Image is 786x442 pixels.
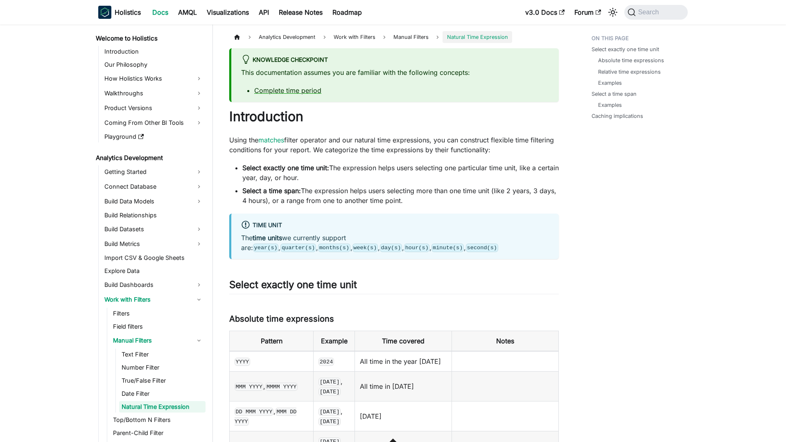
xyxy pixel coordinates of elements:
[102,116,206,129] a: Coming From Other BI Tools
[443,31,512,43] span: Natural Time Expression
[253,244,278,252] code: year(s)
[318,244,350,252] code: months(s)
[355,351,452,372] td: All time in the year [DATE]
[254,6,274,19] a: API
[202,6,254,19] a: Visualizations
[102,195,206,208] a: Build Data Models
[452,331,559,351] th: Notes
[592,112,643,120] a: Caching implications
[404,244,429,252] code: hour(s)
[102,278,206,291] a: Build Dashboards
[102,180,206,193] a: Connect Database
[102,265,206,277] a: Explore Data
[102,252,206,264] a: Import CSV & Google Sheets
[102,46,206,57] a: Introduction
[102,237,206,250] a: Build Metrics
[230,401,314,431] td: ,
[242,164,329,172] strong: Select exactly one time unit:
[355,371,452,401] td: All time in [DATE]
[520,6,569,19] a: v3.0 Docs
[314,371,355,401] td: ,
[280,244,316,252] code: quarter(s)
[119,362,206,373] a: Number Filter
[229,108,559,125] h1: Introduction
[102,59,206,70] a: Our Philosophy
[242,187,301,195] strong: Select a time span:
[318,408,341,416] code: [DATE]
[119,349,206,360] a: Text Filter
[229,31,245,43] a: Home page
[93,152,206,164] a: Analytics Development
[598,68,661,76] a: Relative time expressions
[230,371,314,401] td: ,
[229,314,559,324] h3: Absolute time expressions
[111,427,206,439] a: Parent-Child Filter
[355,401,452,431] td: [DATE]
[102,87,206,100] a: Walkthroughs
[389,31,433,43] span: Manual Filters
[255,31,319,43] span: Analytics Development
[258,136,284,144] a: matches
[598,79,622,87] a: Examples
[598,101,622,109] a: Examples
[274,6,327,19] a: Release Notes
[102,210,206,221] a: Build Relationships
[569,6,606,19] a: Forum
[93,33,206,44] a: Welcome to Holistics
[598,56,664,64] a: Absolute time expressions
[235,358,250,366] code: YYYY
[102,223,206,236] a: Build Datasets
[318,417,341,426] code: [DATE]
[592,45,659,53] a: Select exactly one time unit
[119,401,206,413] a: Natural Time Expression
[318,378,341,386] code: [DATE]
[254,86,321,95] a: Complete time period
[102,293,206,306] a: Work with Filters
[636,9,664,16] span: Search
[235,408,273,416] code: DD MMM YYYY
[606,6,619,19] button: Switch between dark and light mode (currently system mode)
[173,6,202,19] a: AMQL
[330,31,379,43] span: Work with Filters
[318,388,341,396] code: [DATE]
[147,6,173,19] a: Docs
[318,358,334,366] code: 2024
[90,25,213,442] nav: Docs sidebar
[111,321,206,332] a: Field filters
[241,233,549,253] p: The we currently support are: , , , , , , ,
[119,388,206,399] a: Date Filter
[98,6,141,19] a: HolisticsHolisticsHolistics
[235,408,296,426] code: MMM DD YYYY
[119,375,206,386] a: True/False Filter
[102,101,206,115] a: Product Versions
[265,383,298,391] code: MMMM YYYY
[115,7,141,17] b: Holistics
[592,90,637,98] a: Select a time span
[230,331,314,351] th: Pattern
[380,244,402,252] code: day(s)
[242,163,559,183] li: The expression helps users selecting one particular time unit, like a certain year, day, or hour.
[242,186,559,205] li: The expression helps users selecting more than one time unit (like 2 years, 3 days, 4 hours), or ...
[241,68,549,77] p: This documentation assumes you are familiar with the following concepts:
[229,135,559,155] p: Using the filter operator and our natural time expressions, you can construct flexible time filte...
[466,244,498,252] code: second(s)
[624,5,688,20] button: Search (Command+K)
[102,165,206,178] a: Getting Started
[431,244,464,252] code: minute(s)
[352,244,378,252] code: week(s)
[327,6,367,19] a: Roadmap
[314,331,355,351] th: Example
[253,234,282,242] strong: time units
[111,334,206,347] a: Manual Filters
[229,31,559,43] nav: Breadcrumbs
[241,55,549,65] div: Knowledge Checkpoint
[111,414,206,426] a: Top/Bottom N Filters
[98,6,111,19] img: Holistics
[111,308,206,319] a: Filters
[355,331,452,351] th: Time covered
[314,401,355,431] td: ,
[235,383,263,391] code: MMM YYYY
[102,131,206,142] a: Playground
[102,72,206,85] a: How Holistics Works
[241,220,549,231] div: Time unit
